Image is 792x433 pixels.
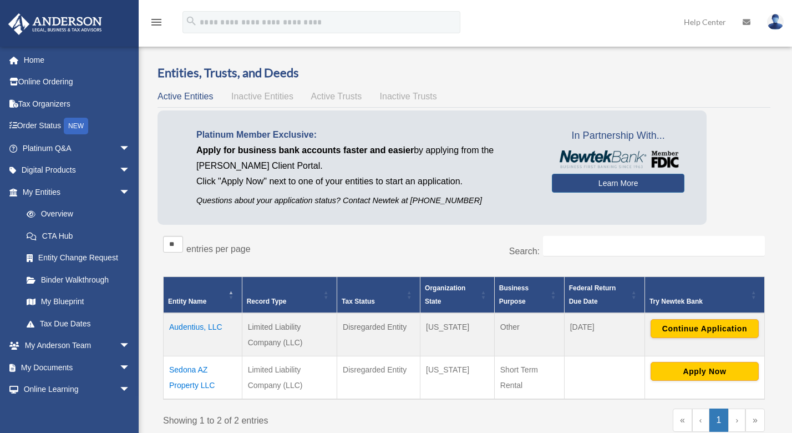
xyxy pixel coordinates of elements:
[564,313,644,356] td: [DATE]
[644,277,764,314] th: Try Newtek Bank : Activate to sort
[196,127,535,143] p: Platinum Member Exclusive:
[8,181,141,203] a: My Entitiesarrow_drop_down
[164,277,242,314] th: Entity Name: Activate to invert sorting
[163,409,456,429] div: Showing 1 to 2 of 2 entries
[569,284,616,305] span: Federal Return Due Date
[8,49,147,71] a: Home
[552,174,684,193] a: Learn More
[420,277,495,314] th: Organization State: Activate to sort
[425,284,465,305] span: Organization State
[64,118,88,134] div: NEW
[8,356,147,379] a: My Documentsarrow_drop_down
[692,409,709,432] a: Previous
[119,335,141,358] span: arrow_drop_down
[5,13,105,35] img: Anderson Advisors Platinum Portal
[494,356,564,400] td: Short Term Rental
[552,127,684,145] span: In Partnership With...
[337,356,420,400] td: Disregarded Entity
[158,64,770,82] h3: Entities, Trusts, and Deeds
[242,313,337,356] td: Limited Liability Company (LLC)
[8,93,147,115] a: Tax Organizers
[8,335,147,357] a: My Anderson Teamarrow_drop_down
[196,145,414,155] span: Apply for business bank accounts faster and easier
[8,71,147,93] a: Online Ordering
[196,174,535,189] p: Click "Apply Now" next to one of your entities to start an application.
[231,92,293,101] span: Inactive Entities
[16,291,141,313] a: My Blueprint
[420,356,495,400] td: [US_STATE]
[499,284,529,305] span: Business Purpose
[164,356,242,400] td: Sedona AZ Property LLC
[557,150,679,168] img: NewtekBankLogoSM.png
[168,298,206,305] span: Entity Name
[150,19,163,29] a: menu
[673,409,692,432] a: First
[745,409,765,432] a: Last
[16,225,141,247] a: CTA Hub
[119,379,141,401] span: arrow_drop_down
[186,244,251,254] label: entries per page
[8,159,147,182] a: Digital Productsarrow_drop_down
[16,203,136,225] a: Overview
[342,298,375,305] span: Tax Status
[728,409,745,432] a: Next
[311,92,362,101] span: Active Trusts
[8,137,147,159] a: Platinum Q&Aarrow_drop_down
[196,143,535,174] p: by applying from the [PERSON_NAME] Client Portal.
[119,181,141,204] span: arrow_drop_down
[16,247,141,269] a: Entity Change Request
[119,137,141,160] span: arrow_drop_down
[242,356,337,400] td: Limited Liability Company (LLC)
[150,16,163,29] i: menu
[494,313,564,356] td: Other
[420,313,495,356] td: [US_STATE]
[164,313,242,356] td: Audentius, LLC
[185,15,197,27] i: search
[494,277,564,314] th: Business Purpose: Activate to sort
[196,194,535,208] p: Questions about your application status? Contact Newtek at [PHONE_NUMBER]
[158,92,213,101] span: Active Entities
[709,409,729,432] a: 1
[651,319,759,338] button: Continue Application
[119,356,141,379] span: arrow_drop_down
[242,277,337,314] th: Record Type: Activate to sort
[8,379,147,401] a: Online Learningarrow_drop_down
[337,313,420,356] td: Disregarded Entity
[649,295,748,308] div: Try Newtek Bank
[16,269,141,291] a: Binder Walkthrough
[509,246,540,256] label: Search:
[564,277,644,314] th: Federal Return Due Date: Activate to sort
[337,277,420,314] th: Tax Status: Activate to sort
[8,115,147,138] a: Order StatusNEW
[247,298,287,305] span: Record Type
[16,313,141,335] a: Tax Due Dates
[651,362,759,381] button: Apply Now
[380,92,437,101] span: Inactive Trusts
[119,159,141,182] span: arrow_drop_down
[767,14,784,30] img: User Pic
